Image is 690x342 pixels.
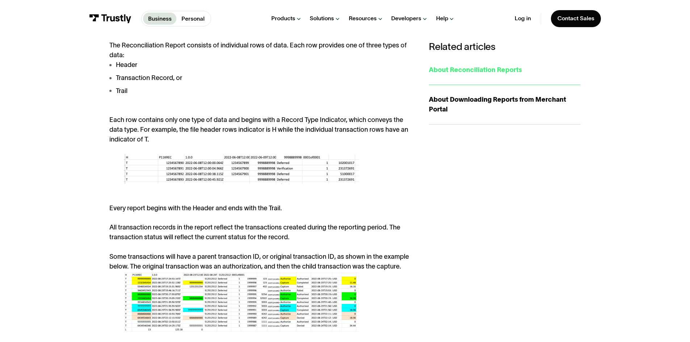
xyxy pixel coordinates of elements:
p: Personal [181,14,205,23]
li: Transaction Record, or [109,73,413,83]
li: Header [109,60,413,70]
a: Log in [515,15,531,22]
div: About Reconciliation Reports [429,65,581,75]
a: About Downloading Reports from Merchant Portal [429,85,581,124]
div: About Downloading Reports from Merchant Portal [429,95,581,114]
div: Help [436,15,448,22]
img: Rec Report [124,154,359,184]
div: Resources [349,15,377,22]
a: Personal [176,13,209,25]
div: Contact Sales [557,15,594,22]
a: About Reconciliation Reports [429,55,581,85]
h3: Related articles [429,41,581,52]
img: Trustly Logo [89,14,131,23]
a: Business [143,13,176,25]
p: Business [148,14,172,23]
div: Solutions [310,15,334,22]
img: Parent-child Transactions [124,271,359,332]
a: Contact Sales [551,10,601,27]
li: Trail [109,86,413,96]
div: Products [271,15,295,22]
div: Developers [391,15,421,22]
